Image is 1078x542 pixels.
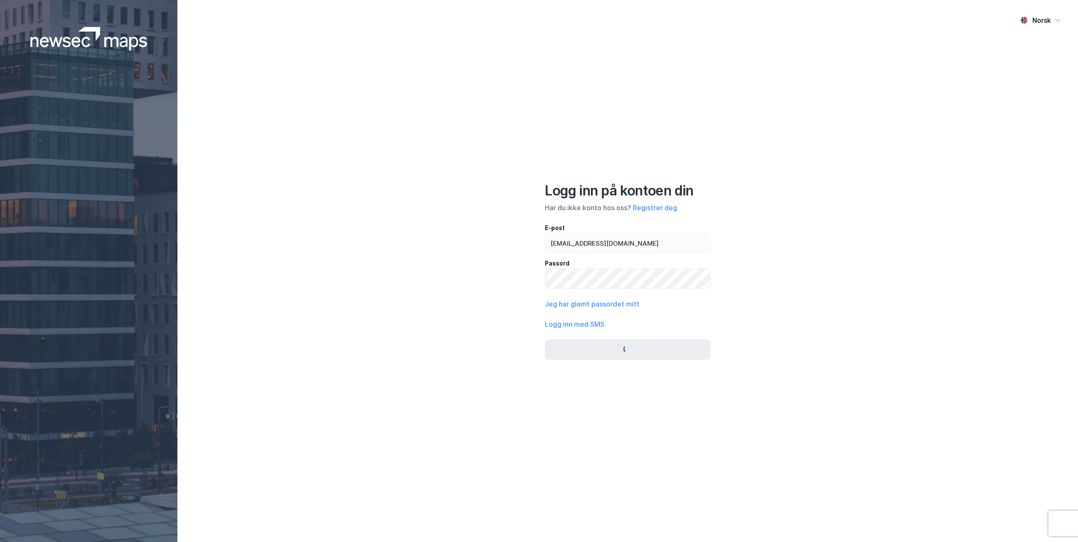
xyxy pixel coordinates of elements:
img: logoWhite.bf58a803f64e89776f2b079ca2356427.svg [30,27,147,51]
button: Jeg har glemt passordet mitt [545,299,640,309]
div: E-post [545,223,710,233]
div: Har du ikke konto hos oss? [545,203,710,213]
iframe: Chat Widget [1036,501,1078,542]
div: Norsk [1032,15,1051,25]
button: Registrer deg [633,203,677,213]
button: Logg inn med SMS [545,319,604,329]
div: Logg inn på kontoen din [545,182,710,199]
div: Passord [545,258,710,268]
